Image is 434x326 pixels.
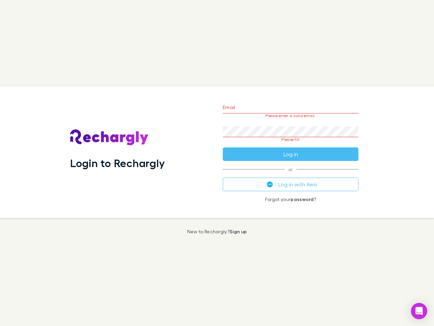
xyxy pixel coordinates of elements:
p: Please enter a valid email. [223,113,358,118]
p: Please fill [223,137,358,142]
a: password [291,196,314,202]
div: Open Intercom Messenger [411,303,427,319]
a: Sign up [230,229,247,234]
img: Xero's logo [267,181,273,187]
h1: Login to Rechargly [70,157,165,169]
button: Log in with Xero [223,178,358,191]
p: New to Rechargly? [187,229,247,234]
img: Rechargly's Logo [70,129,149,146]
button: Log in [223,147,358,161]
p: Forgot your ? [223,197,358,202]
